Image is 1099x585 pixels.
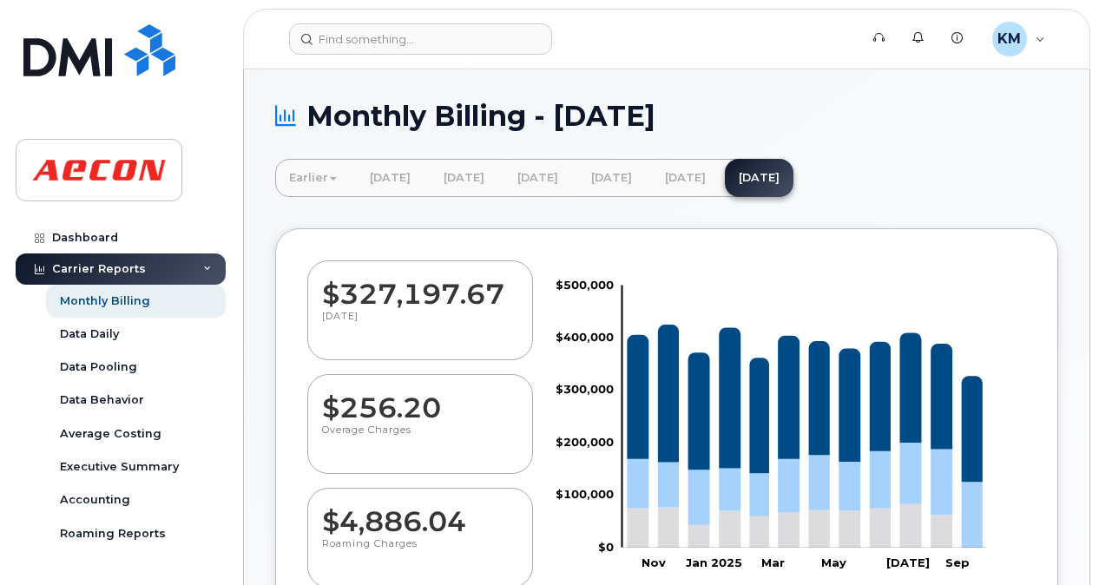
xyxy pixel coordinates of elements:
[627,443,982,548] g: Telus
[761,555,785,569] tspan: Mar
[885,555,929,569] tspan: [DATE]
[556,434,614,448] tspan: $200,000
[556,277,614,291] tspan: $500,000
[503,159,572,197] a: [DATE]
[430,159,498,197] a: [DATE]
[322,261,518,310] dd: $327,197.67
[627,503,982,547] g: Rogers
[598,539,614,553] tspan: $0
[577,159,646,197] a: [DATE]
[556,382,614,396] tspan: $300,000
[322,375,518,424] dd: $256.20
[627,325,982,482] g: Bell
[686,555,742,569] tspan: Jan 2025
[641,555,665,569] tspan: Nov
[322,310,518,341] p: [DATE]
[322,424,518,455] p: Overage Charges
[275,159,351,197] a: Earlier
[945,555,970,569] tspan: Sep
[275,101,1058,131] h1: Monthly Billing - [DATE]
[725,159,793,197] a: [DATE]
[821,555,846,569] tspan: May
[651,159,720,197] a: [DATE]
[556,487,614,501] tspan: $100,000
[322,537,518,569] p: Roaming Charges
[356,159,424,197] a: [DATE]
[322,489,518,537] dd: $4,886.04
[556,330,614,344] tspan: $400,000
